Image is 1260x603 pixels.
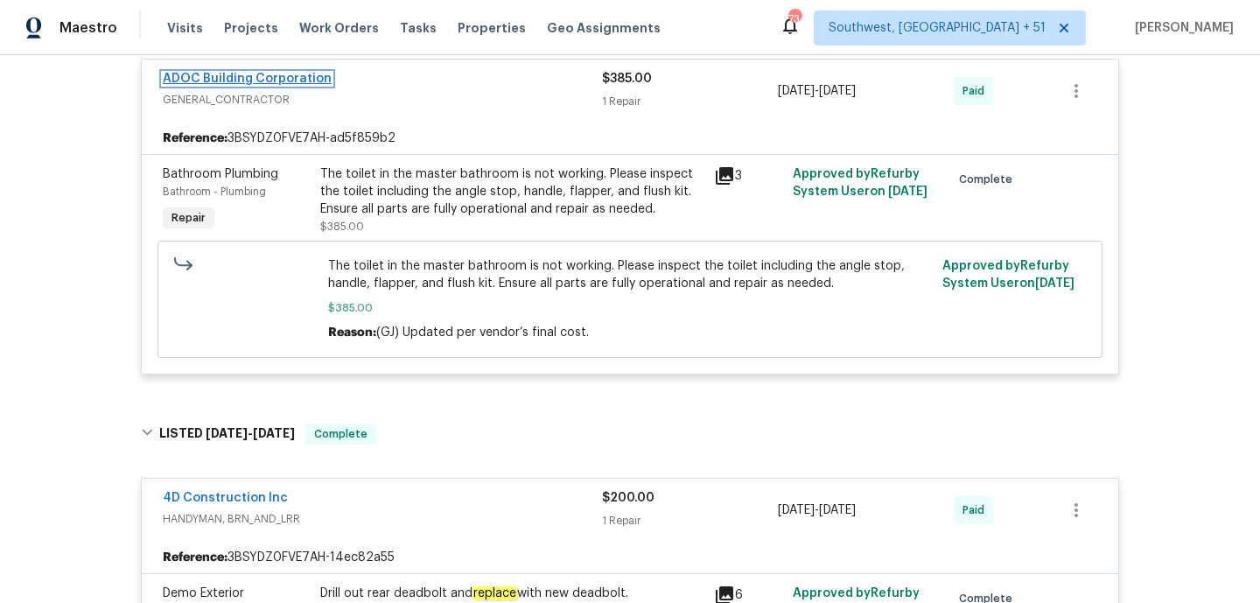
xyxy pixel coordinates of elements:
h6: LISTED [159,424,295,445]
span: [DATE] [888,186,927,198]
span: $385.00 [602,73,652,85]
span: [DATE] [778,85,815,97]
span: Visits [167,19,203,37]
b: Reference: [163,549,227,566]
a: 4D Construction Inc [163,492,288,504]
span: Reason: [328,326,376,339]
span: Tasks [400,22,437,34]
span: Paid [962,501,991,519]
b: Reference: [163,130,227,147]
span: Southwest, [GEOGRAPHIC_DATA] + 51 [829,19,1046,37]
span: Demo Exterior [163,587,244,599]
span: Geo Assignments [547,19,661,37]
span: GENERAL_CONTRACTOR [163,91,602,109]
div: 1 Repair [602,93,778,110]
span: HANDYMAN, BRN_AND_LRR [163,510,602,528]
span: Complete [307,425,374,443]
span: (GJ) Updated per vendor’s final cost. [376,326,589,339]
span: Approved by Refurby System User on [793,168,927,198]
div: 3BSYDZ0FVE7AH-14ec82a55 [142,542,1118,573]
em: replace [472,586,517,600]
span: $200.00 [602,492,654,504]
span: Work Orders [299,19,379,37]
span: Approved by Refurby System User on [942,260,1074,290]
span: Paid [962,82,991,100]
a: ADOC Building Corporation [163,73,332,85]
span: $385.00 [328,299,933,317]
span: Bathroom - Plumbing [163,186,266,197]
span: - [206,427,295,439]
div: The toilet in the master bathroom is not working. Please inspect the toilet including the angle s... [320,165,703,218]
span: [DATE] [778,504,815,516]
span: - [778,501,856,519]
div: 3BSYDZ0FVE7AH-ad5f859b2 [142,123,1118,154]
span: Repair [164,209,213,227]
span: [PERSON_NAME] [1128,19,1234,37]
span: [DATE] [819,504,856,516]
span: [DATE] [819,85,856,97]
div: 734 [788,11,801,28]
span: Complete [959,171,1019,188]
span: Properties [458,19,526,37]
span: Maestro [59,19,117,37]
span: [DATE] [253,427,295,439]
div: LISTED [DATE]-[DATE]Complete [136,406,1124,462]
span: [DATE] [206,427,248,439]
div: 1 Repair [602,512,778,529]
span: - [778,82,856,100]
span: Projects [224,19,278,37]
span: The toilet in the master bathroom is not working. Please inspect the toilet including the angle s... [328,257,933,292]
span: $385.00 [320,221,364,232]
div: Drill out rear deadbolt and with new deadbolt. [320,585,703,602]
div: 3 [714,165,782,186]
span: Bathroom Plumbing [163,168,278,180]
span: [DATE] [1035,277,1074,290]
